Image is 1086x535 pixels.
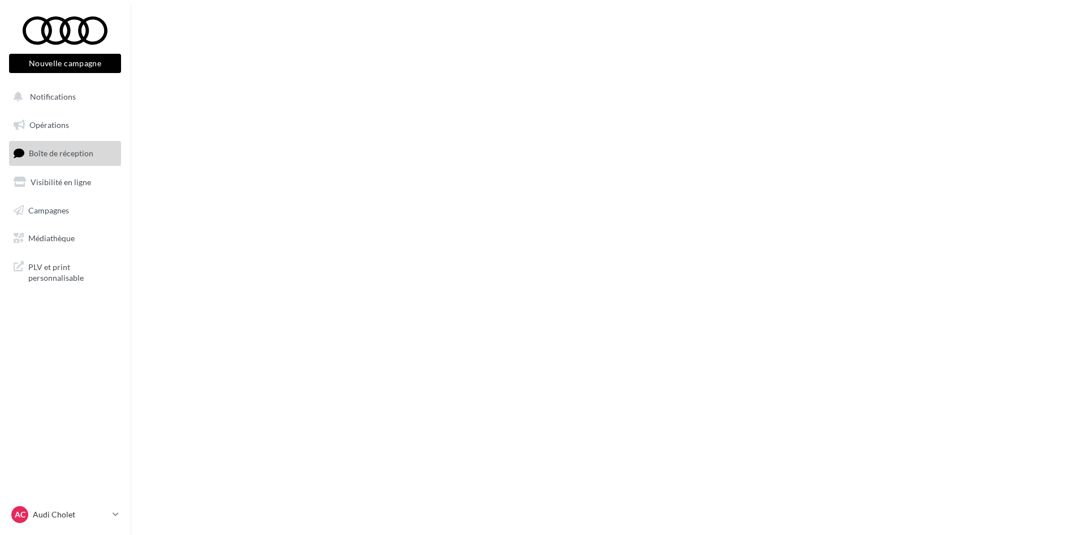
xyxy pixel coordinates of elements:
[7,226,123,250] a: Médiathèque
[7,85,119,109] button: Notifications
[7,170,123,194] a: Visibilité en ligne
[7,113,123,137] a: Opérations
[9,504,121,525] a: AC Audi Cholet
[28,205,69,215] span: Campagnes
[9,54,121,73] button: Nouvelle campagne
[7,141,123,165] a: Boîte de réception
[31,177,91,187] span: Visibilité en ligne
[7,255,123,288] a: PLV et print personnalisable
[30,92,76,101] span: Notifications
[29,120,69,130] span: Opérations
[7,199,123,222] a: Campagnes
[15,509,25,520] span: AC
[29,148,93,158] span: Boîte de réception
[33,509,108,520] p: Audi Cholet
[28,233,75,243] span: Médiathèque
[28,259,117,284] span: PLV et print personnalisable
